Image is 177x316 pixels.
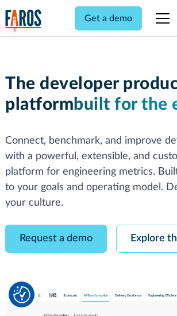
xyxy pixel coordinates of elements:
img: Revisit consent button [13,286,30,303]
button: Cookie Settings [13,286,30,303]
a: Request a demo [5,225,107,253]
img: Logo of the analytics and reporting company Faros. [5,9,42,33]
a: home [5,9,42,33]
a: Get a demo [75,6,142,30]
div: menu [149,5,172,32]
